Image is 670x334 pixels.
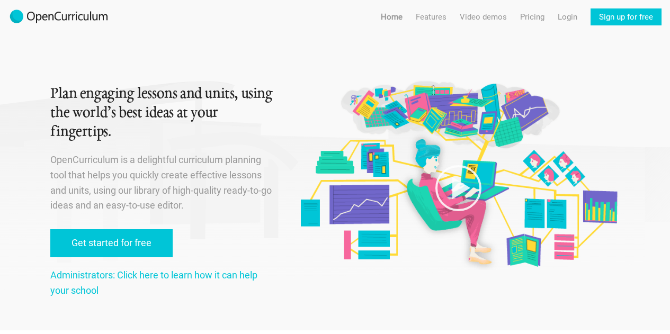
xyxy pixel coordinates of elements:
[558,8,577,25] a: Login
[50,85,274,142] h1: Plan engaging lessons and units, using the world’s best ideas at your fingertips.
[520,8,544,25] a: Pricing
[8,8,109,25] img: 2017-logo-m.png
[460,8,507,25] a: Video demos
[416,8,446,25] a: Features
[50,152,274,213] p: OpenCurriculum is a delightful curriculum planning tool that helps you quickly create effective l...
[50,269,257,296] a: Administrators: Click here to learn how it can help your school
[591,8,662,25] a: Sign up for free
[50,229,173,257] a: Get started for free
[381,8,403,25] a: Home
